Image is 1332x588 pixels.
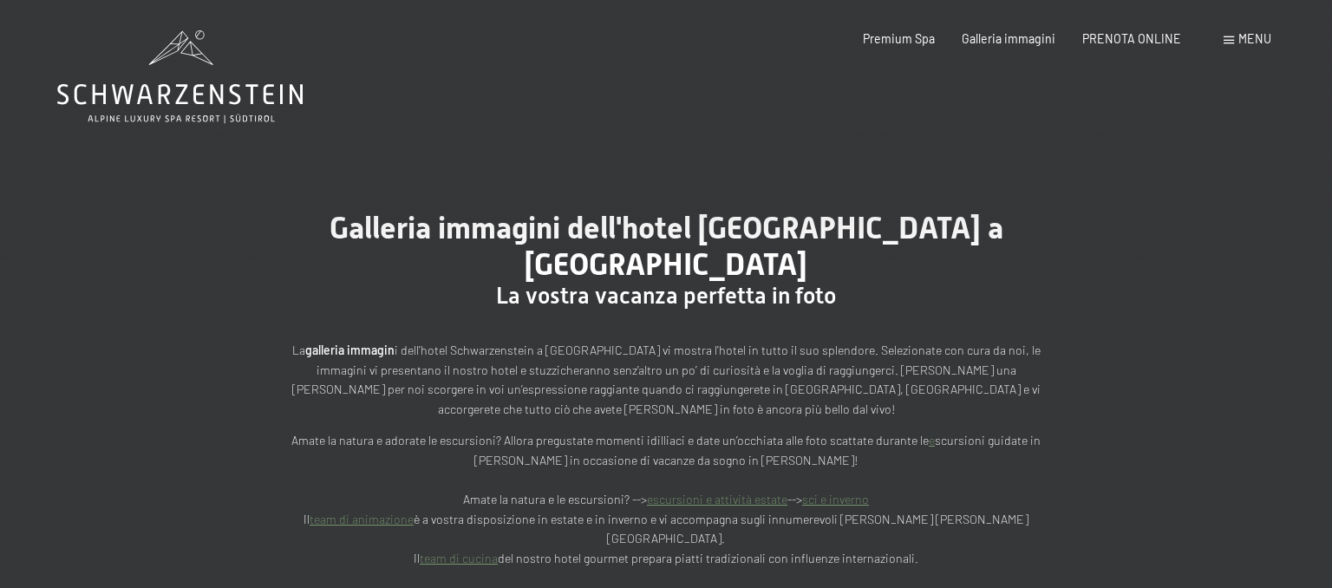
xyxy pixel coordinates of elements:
span: La vostra vacanza perfetta in foto [496,283,836,309]
a: Premium Spa [863,31,935,46]
strong: galleria immagin [305,343,395,357]
span: Menu [1238,31,1271,46]
a: Galleria immagini [962,31,1055,46]
p: La i dell’hotel Schwarzenstein a [GEOGRAPHIC_DATA] vi mostra l’hotel in tutto il suo splendore. S... [284,341,1048,419]
span: Galleria immagini dell'hotel [GEOGRAPHIC_DATA] a [GEOGRAPHIC_DATA] [330,210,1003,282]
a: team di animazione [310,512,414,526]
a: escursioni e attività estate [647,492,787,506]
p: Amate la natura e adorate le escursioni? Allora pregustate momenti idilliaci e date un’occhiata a... [284,431,1048,568]
a: team di cucina [420,551,498,565]
a: PRENOTA ONLINE [1082,31,1181,46]
a: e [929,433,935,448]
a: sci e inverno [802,492,869,506]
